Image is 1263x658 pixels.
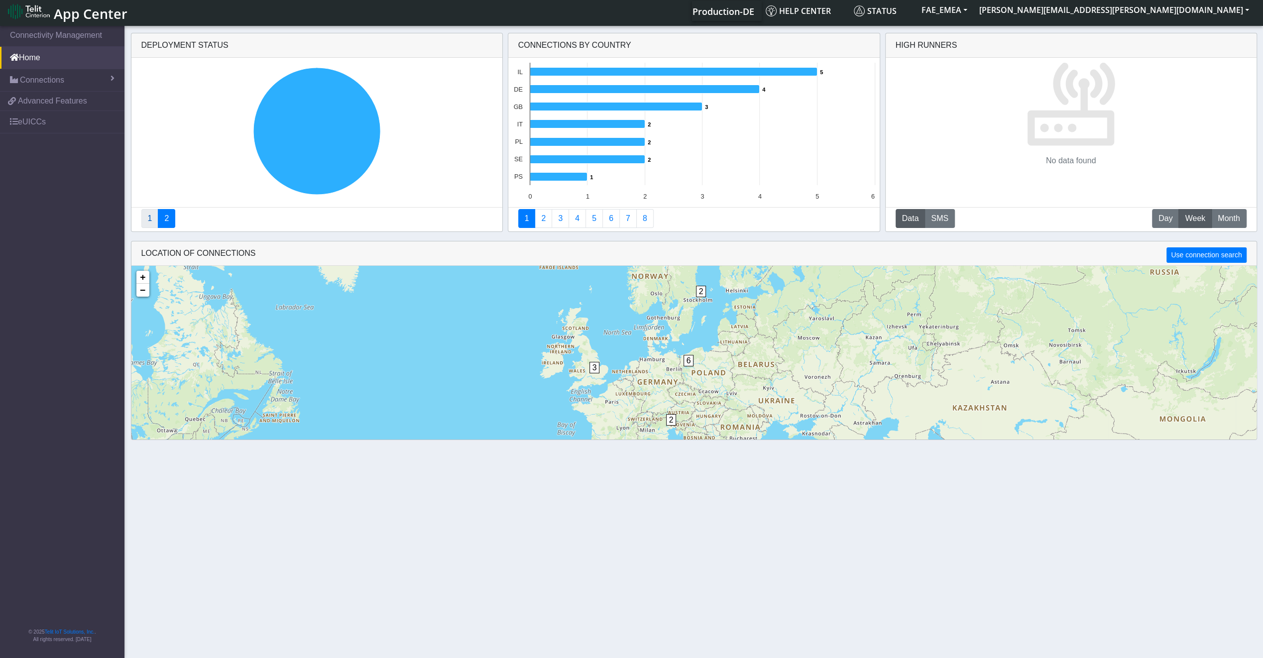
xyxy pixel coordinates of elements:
[696,286,706,297] span: 2
[766,5,777,16] img: knowledge.svg
[705,104,708,110] text: 3
[136,271,149,284] a: Zoom in
[517,120,523,128] text: IT
[820,69,823,75] text: 5
[762,1,850,21] a: Help center
[700,193,704,200] text: 3
[8,0,126,22] a: App Center
[585,209,603,228] a: Usage by Carrier
[1026,58,1115,147] img: No data found
[619,209,637,228] a: Zero Session
[1185,213,1205,224] span: Week
[896,209,925,228] button: Data
[766,5,831,16] span: Help center
[589,362,600,373] span: 3
[1158,213,1172,224] span: Day
[131,241,1257,266] div: LOCATION OF CONNECTIONS
[1218,213,1240,224] span: Month
[158,209,175,228] a: Deployment status
[896,39,957,51] div: High Runners
[1178,209,1212,228] button: Week
[1046,155,1096,167] p: No data found
[552,209,569,228] a: Usage per Country
[1152,209,1179,228] button: Day
[20,74,64,86] span: Connections
[762,87,766,93] text: 4
[692,1,754,21] a: Your current platform instance
[1166,247,1246,263] button: Use connection search
[692,5,754,17] span: Production-DE
[871,193,874,200] text: 6
[45,629,95,635] a: Telit IoT Solutions, Inc.
[514,86,523,93] text: DE
[916,1,973,19] button: FAE_EMEA
[636,209,654,228] a: Not Connected for 30 days
[590,174,593,180] text: 1
[643,193,647,200] text: 2
[648,121,651,127] text: 2
[136,284,149,297] a: Zoom out
[141,209,159,228] a: Connectivity status
[54,4,127,23] span: App Center
[141,209,492,228] nav: Summary paging
[18,95,87,107] span: Advanced Features
[131,33,502,58] div: Deployment status
[508,33,880,58] div: Connections By Country
[517,68,523,76] text: IL
[850,1,916,21] a: Status
[528,193,532,200] text: 0
[569,209,586,228] a: Connections By Carrier
[514,173,522,180] text: PS
[684,355,694,366] span: 6
[648,157,651,163] text: 2
[758,193,761,200] text: 4
[854,5,865,16] img: status.svg
[815,193,819,200] text: 5
[518,209,536,228] a: Connections By Country
[1211,209,1246,228] button: Month
[854,5,897,16] span: Status
[924,209,955,228] button: SMS
[602,209,620,228] a: 14 Days Trend
[666,414,677,426] span: 2
[518,209,870,228] nav: Summary paging
[515,138,523,145] text: PL
[585,193,589,200] text: 1
[8,3,50,19] img: logo-telit-cinterion-gw-new.png
[514,155,522,163] text: SE
[648,139,651,145] text: 2
[973,1,1255,19] button: [PERSON_NAME][EMAIL_ADDRESS][PERSON_NAME][DOMAIN_NAME]
[513,103,523,110] text: GB
[535,209,552,228] a: Carrier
